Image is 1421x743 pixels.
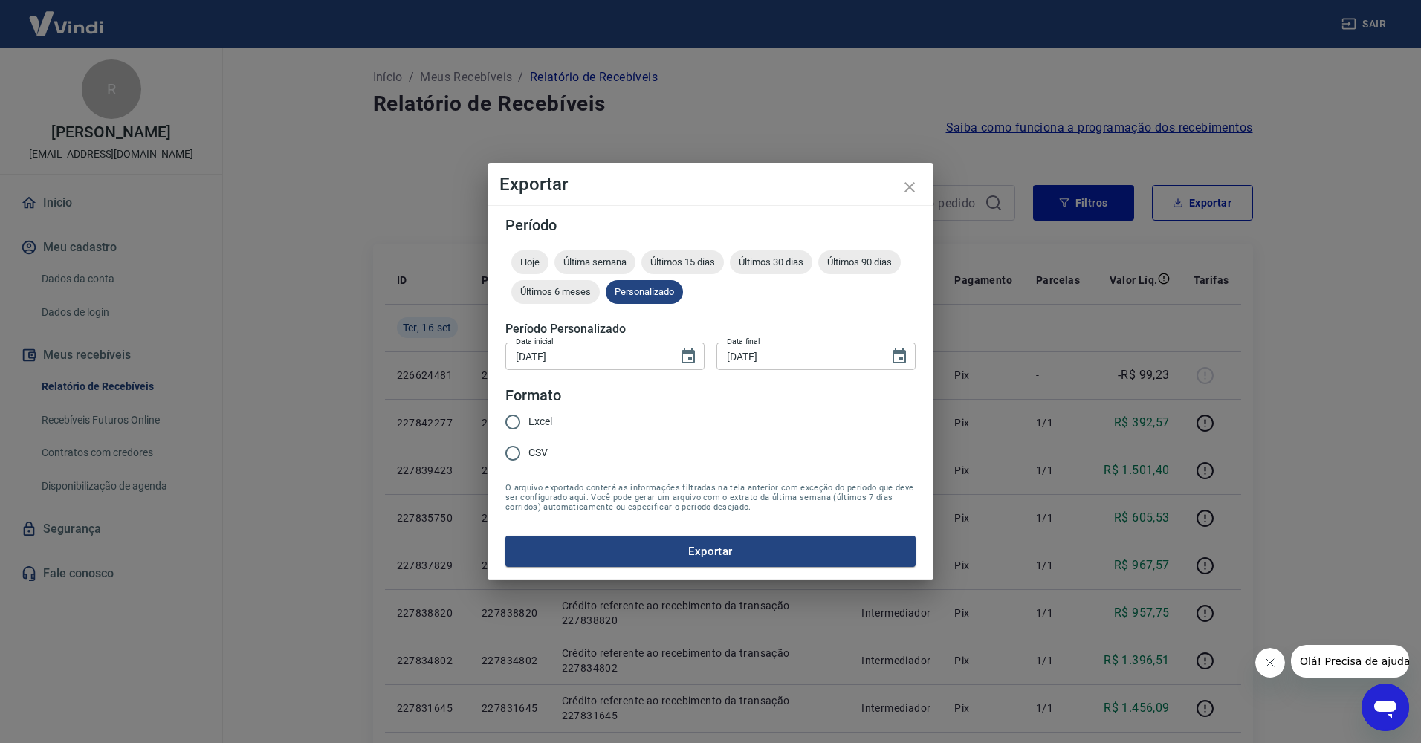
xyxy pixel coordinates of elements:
span: Hoje [511,256,548,267]
div: Últimos 90 dias [818,250,901,274]
span: O arquivo exportado conterá as informações filtradas na tela anterior com exceção do período que ... [505,483,916,512]
span: Personalizado [606,286,683,297]
legend: Formato [505,385,561,406]
div: Últimos 30 dias [730,250,812,274]
input: DD/MM/YYYY [505,343,667,370]
button: close [892,169,928,205]
button: Choose date, selected date is 16 de set de 2025 [884,342,914,371]
div: Personalizado [606,280,683,304]
span: Últimos 6 meses [511,286,600,297]
span: Últimos 90 dias [818,256,901,267]
span: Últimos 15 dias [641,256,724,267]
div: Últimos 15 dias [641,250,724,274]
h4: Exportar [499,175,922,193]
label: Data inicial [516,336,554,347]
iframe: Mensagem da empresa [1291,645,1409,678]
span: Olá! Precisa de ajuda? [9,10,125,22]
h5: Período Personalizado [505,322,916,337]
span: CSV [528,445,548,461]
span: Excel [528,414,552,429]
iframe: Fechar mensagem [1255,648,1285,678]
iframe: Botão para abrir a janela de mensagens [1362,684,1409,731]
button: Choose date, selected date is 15 de set de 2025 [673,342,703,371]
div: Últimos 6 meses [511,280,600,304]
input: DD/MM/YYYY [716,343,878,370]
button: Exportar [505,536,916,567]
h5: Período [505,218,916,233]
div: Última semana [554,250,635,274]
span: Últimos 30 dias [730,256,812,267]
div: Hoje [511,250,548,274]
label: Data final [727,336,760,347]
span: Última semana [554,256,635,267]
